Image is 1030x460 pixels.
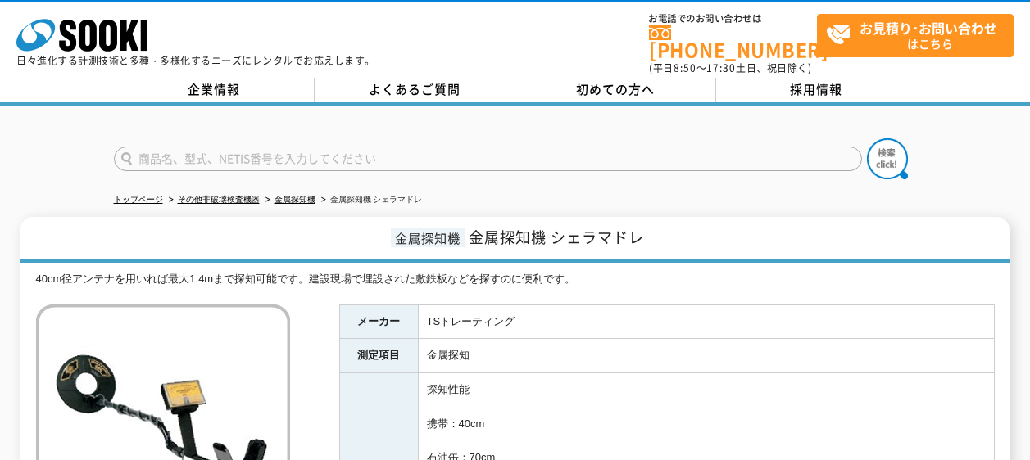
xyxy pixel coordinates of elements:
a: トップページ [114,195,163,204]
span: はこちら [826,15,1013,56]
span: お電話でのお問い合わせは [649,14,817,24]
a: 採用情報 [716,78,917,102]
a: 初めての方へ [515,78,716,102]
a: 金属探知機 [275,195,315,204]
a: よくあるご質問 [315,78,515,102]
p: 日々進化する計測技術と多種・多様化するニーズにレンタルでお応えします。 [16,56,375,65]
a: お見積り･お問い合わせはこちら [817,14,1014,57]
span: (平日 ～ 土日、祝日除く) [649,61,811,75]
th: 測定項目 [339,339,418,373]
td: TSトレーティング [418,304,994,339]
span: 初めての方へ [576,80,655,98]
li: 金属探知機 シェラマドレ [318,192,423,209]
a: その他非破壊検査機器 [178,195,260,204]
span: 金属探知機 シェラマドレ [469,226,644,248]
th: メーカー [339,304,418,339]
td: 金属探知 [418,339,994,373]
span: 8:50 [674,61,696,75]
strong: お見積り･お問い合わせ [860,18,997,38]
div: 40cm径アンテナを用いれば最大1.4mまで探知可能です。建設現場で埋設された敷鉄板などを探すのに便利です。 [36,271,995,288]
a: [PHONE_NUMBER] [649,25,817,59]
a: 企業情報 [114,78,315,102]
input: 商品名、型式、NETIS番号を入力してください [114,147,862,171]
img: btn_search.png [867,138,908,179]
span: 金属探知機 [391,228,465,247]
span: 17:30 [706,61,736,75]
